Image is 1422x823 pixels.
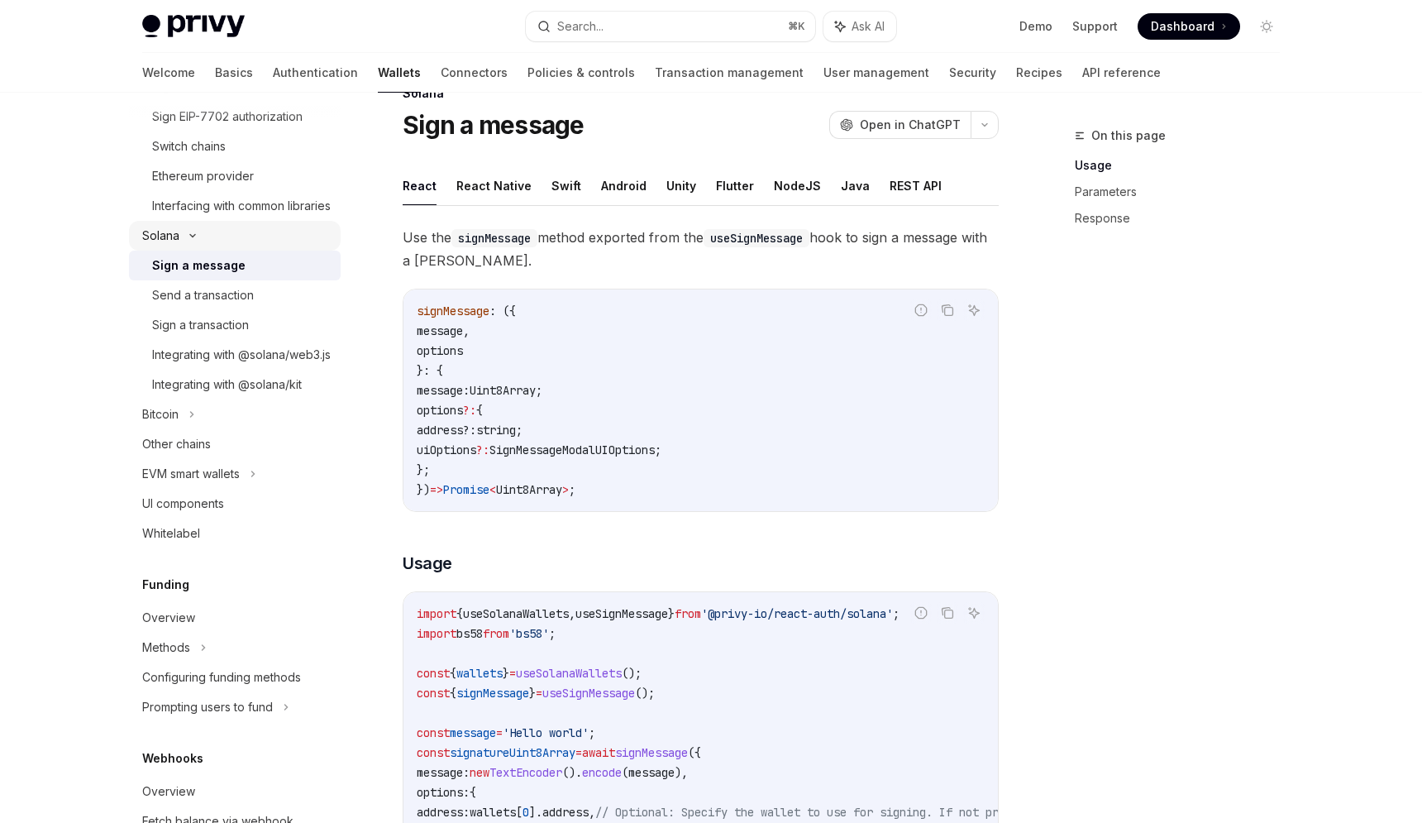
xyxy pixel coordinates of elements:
[403,226,999,272] span: Use the method exported from the hook to sign a message with a [PERSON_NAME].
[456,626,483,641] span: bs58
[142,494,224,514] div: UI components
[142,226,179,246] div: Solana
[716,166,754,205] button: Flutter
[417,785,470,800] span: options:
[470,423,476,438] span: :
[655,53,804,93] a: Transaction management
[503,666,509,681] span: }
[470,383,536,398] span: Uint8Array
[142,15,245,38] img: light logo
[569,482,575,497] span: ;
[417,765,470,780] span: message:
[1075,205,1293,232] a: Response
[582,765,622,780] span: encode
[860,117,961,133] span: Open in ChatGPT
[476,403,483,418] span: {
[516,423,523,438] span: ;
[823,53,929,93] a: User management
[529,686,536,701] span: }
[273,53,358,93] a: Authentication
[542,686,635,701] span: useSignMessage
[1151,18,1214,35] span: Dashboard
[516,666,622,681] span: useSolanaWallets
[536,686,542,701] span: =
[526,12,815,41] button: Search...⌘K
[562,765,582,780] span: ().
[529,805,542,820] span: ].
[417,482,430,497] span: })
[450,745,575,760] span: signatureUint8Array
[417,323,463,338] span: message
[893,606,899,621] span: ;
[417,403,463,418] span: options
[635,686,655,701] span: ();
[595,805,1250,820] span: // Optional: Specify the wallet to use for signing. If not provided, the first wallet will be used.
[523,805,529,820] span: 0
[403,110,585,140] h1: Sign a message
[509,666,516,681] span: =
[456,166,532,205] button: React Native
[430,482,443,497] span: =>
[527,53,635,93] a: Policies & controls
[443,482,489,497] span: Promise
[1072,18,1118,35] a: Support
[841,166,870,205] button: Java
[129,161,341,191] a: Ethereum provider
[582,745,615,760] span: await
[557,17,604,36] div: Search...
[142,464,240,484] div: EVM smart wallets
[417,462,430,477] span: };
[417,443,476,457] span: uiOptions
[615,745,688,760] span: signMessage
[675,606,701,621] span: from
[937,299,958,321] button: Copy the contents from the code block
[575,745,582,760] span: =
[417,805,470,820] span: address:
[403,552,452,575] span: Usage
[152,136,226,156] div: Switch chains
[1138,13,1240,40] a: Dashboard
[1075,179,1293,205] a: Parameters
[1016,53,1062,93] a: Recipes
[142,782,195,801] div: Overview
[129,251,341,280] a: Sign a message
[503,725,589,740] span: 'Hello world'
[142,697,273,717] div: Prompting users to fund
[910,299,932,321] button: Report incorrect code
[589,725,595,740] span: ;
[476,443,489,457] span: ?:
[701,606,893,621] span: '@privy-io/react-auth/solana'
[774,166,821,205] button: NodeJS
[417,343,463,358] span: options
[152,166,254,186] div: Ethereum provider
[470,805,516,820] span: wallets
[129,370,341,400] a: Integrating with @solana/kit
[890,166,942,205] button: REST API
[688,745,701,760] span: ({
[483,626,509,641] span: from
[1091,126,1166,146] span: On this page
[622,666,642,681] span: ();
[536,383,542,398] span: ;
[628,765,675,780] span: message
[476,423,516,438] span: string
[152,285,254,305] div: Send a transaction
[142,749,203,768] h5: Webhooks
[142,575,189,595] h5: Funding
[450,725,496,740] span: message
[622,765,628,780] span: (
[129,280,341,310] a: Send a transaction
[655,443,661,457] span: ;
[463,323,470,338] span: ,
[456,666,503,681] span: wallets
[489,443,655,457] span: SignMessageModalUIOptions
[551,166,581,205] button: Swift
[417,626,456,641] span: import
[542,805,589,820] span: address
[704,229,809,247] code: useSignMessage
[142,638,190,658] div: Methods
[496,725,503,740] span: =
[142,667,301,687] div: Configuring funding methods
[675,765,688,780] span: ),
[378,53,421,93] a: Wallets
